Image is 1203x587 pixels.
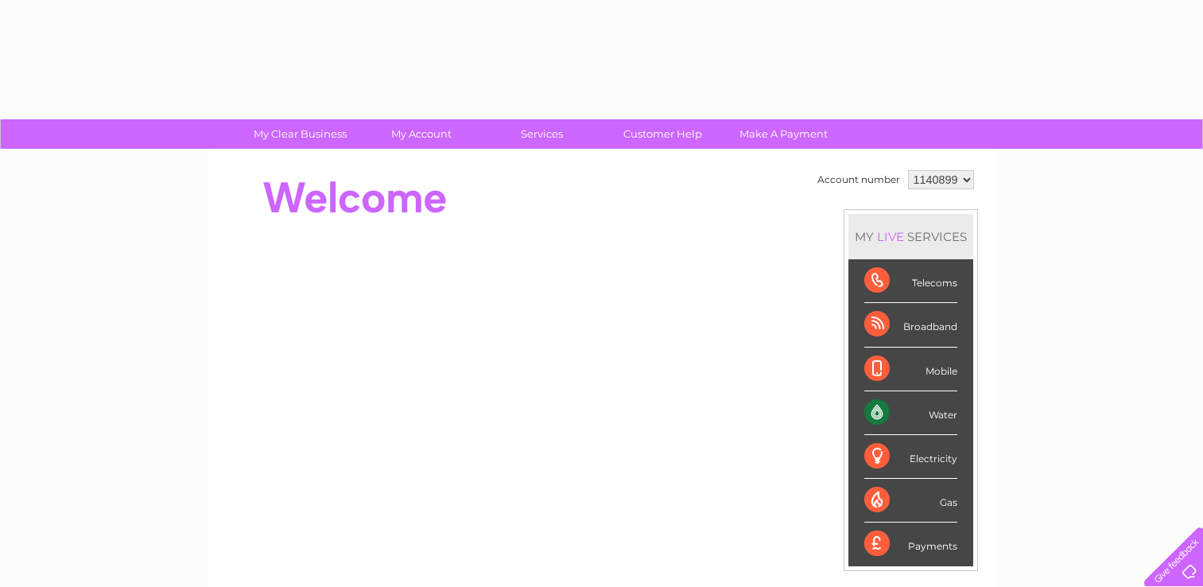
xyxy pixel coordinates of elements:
[864,523,957,566] div: Payments
[355,119,487,149] a: My Account
[864,435,957,479] div: Electricity
[864,259,957,303] div: Telecoms
[848,214,973,259] div: MY SERVICES
[476,119,607,149] a: Services
[718,119,849,149] a: Make A Payment
[813,166,904,193] td: Account number
[864,348,957,391] div: Mobile
[864,479,957,523] div: Gas
[864,391,957,435] div: Water
[597,119,728,149] a: Customer Help
[864,303,957,347] div: Broadband
[874,229,907,244] div: LIVE
[235,119,366,149] a: My Clear Business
